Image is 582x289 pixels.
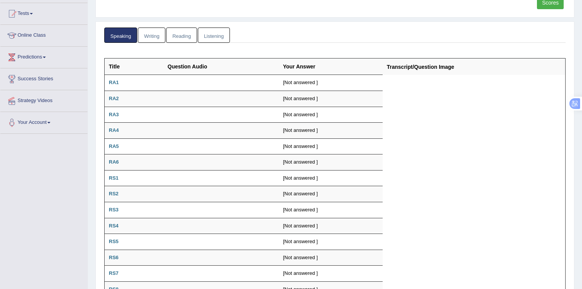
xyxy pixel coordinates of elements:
[109,255,118,260] b: RS6
[109,191,118,196] b: RS2
[109,112,119,117] b: RA3
[0,25,87,44] a: Online Class
[279,138,383,154] td: [Not answered ]
[109,270,118,276] b: RS7
[109,127,119,133] b: RA4
[279,266,383,282] td: [Not answered ]
[109,96,119,101] b: RA2
[279,154,383,170] td: [Not answered ]
[105,58,163,75] th: Title
[109,223,118,229] b: RS4
[279,170,383,186] td: [Not answered ]
[279,91,383,107] td: [Not answered ]
[198,28,230,43] a: Listening
[0,47,87,66] a: Predictions
[163,58,279,75] th: Question Audio
[279,234,383,250] td: [Not answered ]
[109,239,118,244] b: RS5
[383,58,566,75] th: Transcript/Question Image
[279,75,383,91] td: [Not answered ]
[109,175,118,181] b: RS1
[0,112,87,131] a: Your Account
[109,159,119,165] b: RA6
[279,123,383,139] td: [Not answered ]
[0,68,87,88] a: Success Stories
[166,28,197,43] a: Reading
[279,218,383,234] td: [Not answered ]
[279,107,383,123] td: [Not answered ]
[109,143,119,149] b: RA5
[138,28,165,43] a: Writing
[279,58,383,75] th: Your Answer
[109,80,119,85] b: RA1
[104,28,137,43] a: Speaking
[279,250,383,266] td: [Not answered ]
[279,186,383,202] td: [Not answered ]
[109,207,118,213] b: RS3
[0,3,87,22] a: Tests
[0,90,87,109] a: Strategy Videos
[279,202,383,218] td: [Not answered ]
